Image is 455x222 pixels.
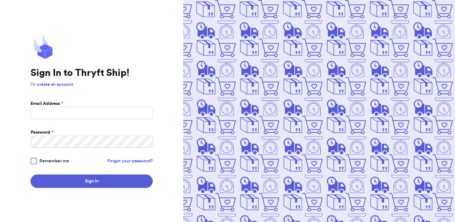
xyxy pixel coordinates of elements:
h1: Sign In to Thryft Ship! [31,67,153,79]
p: Or [31,81,153,88]
span: Remember me [39,158,69,164]
a: create an account [37,82,73,87]
label: Password [31,129,53,136]
a: Forgot your password? [107,158,153,164]
label: Email Address [31,100,63,107]
button: Sign In [31,174,153,188]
